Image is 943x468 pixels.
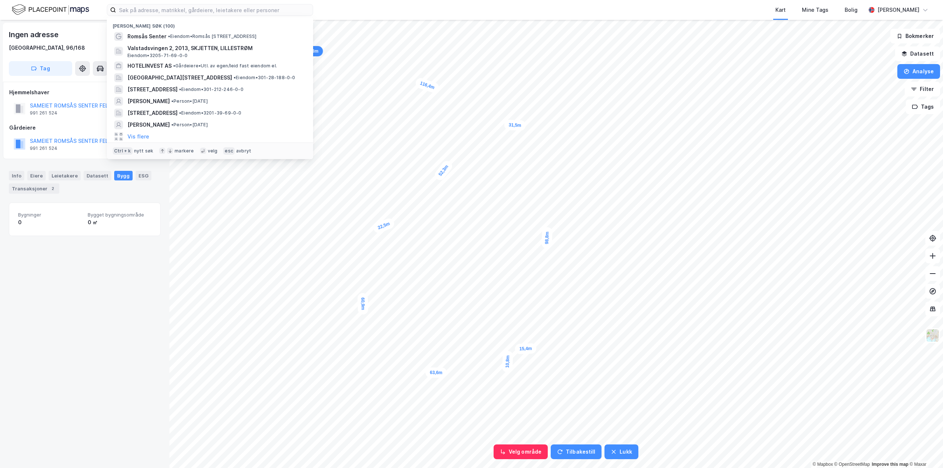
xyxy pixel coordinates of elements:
[9,183,59,194] div: Transaksjoner
[171,122,208,128] span: Person • [DATE]
[541,227,553,249] div: Map marker
[136,171,151,180] div: ESG
[515,343,537,354] div: Map marker
[179,87,181,92] span: •
[890,29,940,43] button: Bokmerker
[604,444,638,459] button: Lukk
[877,6,919,14] div: [PERSON_NAME]
[18,218,82,227] div: 0
[49,185,56,192] div: 2
[414,77,440,94] div: Map marker
[127,132,149,141] button: Vis flere
[9,29,60,41] div: Ingen adresse
[223,147,235,155] div: esc
[9,43,85,52] div: [GEOGRAPHIC_DATA], 96/168
[813,462,833,467] a: Mapbox
[27,171,46,180] div: Eiere
[114,171,133,180] div: Bygg
[906,99,940,114] button: Tags
[127,73,232,82] span: [GEOGRAPHIC_DATA][STREET_ADDRESS]
[168,34,170,39] span: •
[9,88,160,97] div: Hjemmelshaver
[179,110,242,116] span: Eiendom • 3201-39-69-0-0
[179,110,181,116] span: •
[845,6,858,14] div: Bolig
[357,293,368,315] div: Map marker
[775,6,786,14] div: Kart
[134,148,154,154] div: nytt søk
[905,82,940,96] button: Filter
[88,212,151,218] span: Bygget bygningsområde
[127,120,170,129] span: [PERSON_NAME]
[171,98,208,104] span: Person • [DATE]
[551,444,602,459] button: Tilbakestill
[9,123,160,132] div: Gårdeiere
[236,148,251,154] div: avbryt
[906,433,943,468] iframe: Chat Widget
[872,462,908,467] a: Improve this map
[116,4,313,15] input: Søk på adresse, matrikkel, gårdeiere, leietakere eller personer
[372,217,396,235] div: Map marker
[18,212,82,218] span: Bygninger
[897,64,940,79] button: Analyse
[425,367,447,378] div: Map marker
[234,75,236,80] span: •
[84,171,111,180] div: Datasett
[127,85,178,94] span: [STREET_ADDRESS]
[168,34,256,39] span: Eiendom • Romsås [STREET_ADDRESS]
[107,17,313,31] div: [PERSON_NAME] søk (100)
[171,98,173,104] span: •
[127,44,304,53] span: Valstadsvingen 2, 2013, SKJETTEN, LILLESTRØM
[113,147,133,155] div: Ctrl + k
[127,109,178,117] span: [STREET_ADDRESS]
[171,122,173,127] span: •
[30,145,57,151] div: 991 261 524
[179,87,243,92] span: Eiendom • 301-212-246-0-0
[30,110,57,116] div: 991 261 524
[49,171,81,180] div: Leietakere
[502,351,513,372] div: Map marker
[9,61,72,76] button: Tag
[895,46,940,61] button: Datasett
[299,46,323,56] div: Map marker
[127,61,172,70] span: HOTELINVEST AS
[433,159,454,182] div: Map marker
[173,63,175,68] span: •
[12,3,89,16] img: logo.f888ab2527a4732fd821a326f86c7f29.svg
[504,120,526,131] div: Map marker
[494,444,548,459] button: Velg område
[234,75,295,81] span: Eiendom • 301-28-188-0-0
[802,6,828,14] div: Mine Tags
[834,462,870,467] a: OpenStreetMap
[173,63,277,69] span: Gårdeiere • Utl. av egen/leid fast eiendom el.
[9,171,24,180] div: Info
[88,218,151,227] div: 0 ㎡
[208,148,218,154] div: velg
[127,32,166,41] span: Romsås Senter
[127,53,187,59] span: Eiendom • 3205-71-69-0-0
[127,97,170,106] span: [PERSON_NAME]
[926,328,940,342] img: Z
[175,148,194,154] div: markere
